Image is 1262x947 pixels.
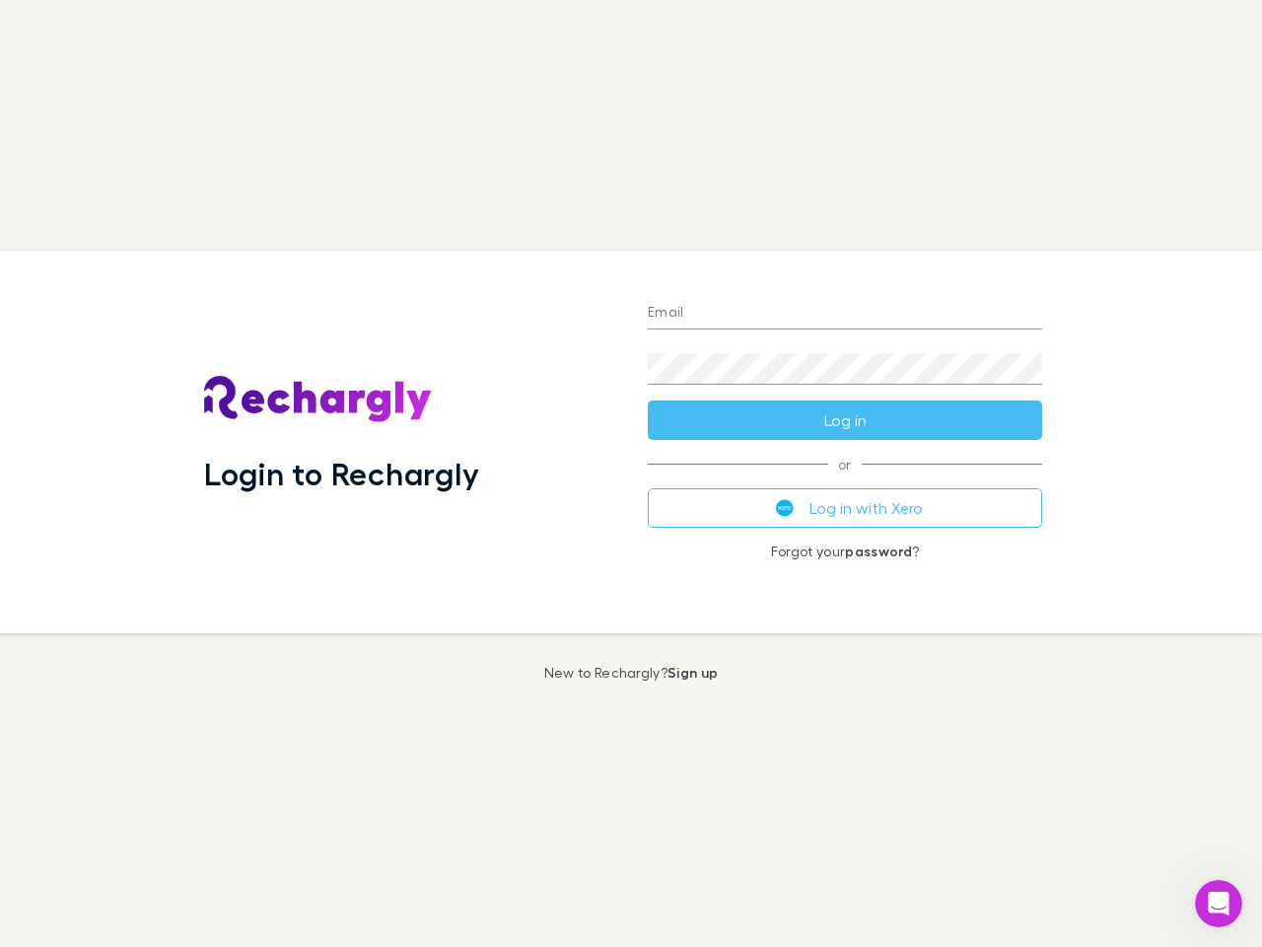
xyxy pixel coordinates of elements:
iframe: Intercom live chat [1195,880,1242,927]
a: Sign up [667,664,718,681]
h1: Login to Rechargly [204,455,479,492]
span: or [648,464,1042,465]
a: password [845,543,912,559]
img: Xero's logo [776,499,794,517]
img: Rechargly's Logo [204,376,433,423]
p: Forgot your ? [648,544,1042,559]
p: New to Rechargly? [544,665,719,681]
button: Log in with Xero [648,488,1042,528]
button: Log in [648,401,1042,440]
